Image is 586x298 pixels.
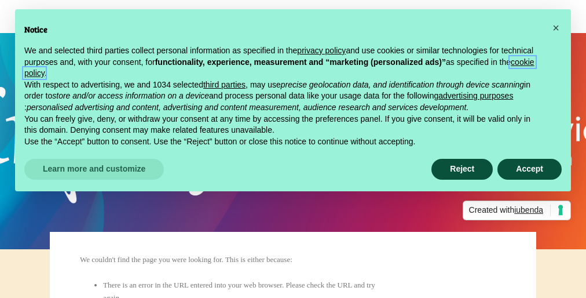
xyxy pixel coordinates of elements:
span: Created with [469,205,551,216]
a: cookie policy [24,57,534,78]
p: With respect to advertising, we and 1034 selected , may use in order to and process personal data... [24,79,543,114]
p: You can freely give, deny, or withdraw your consent at any time by accessing the preferences pane... [24,114,543,136]
span: × [552,21,559,34]
h2: Notice [24,23,543,36]
strong: functionality, experience, measurement and “marketing (personalized ads)” [155,57,446,67]
button: Learn more and customize [24,159,164,180]
a: privacy policy [297,46,346,55]
p: Use the “Accept” button to consent. Use the “Reject” button or close this notice to continue with... [24,136,543,148]
button: Close this notice [547,19,565,37]
p: We and selected third parties collect personal information as specified in the and use cookies or... [24,45,543,79]
em: precise geolocation data, and identification through device scanning [281,80,524,89]
button: advertising purposes [438,90,513,102]
em: personalised advertising and content, advertising and content measurement, audience research and ... [27,103,468,112]
a: Created withiubenda [463,201,571,220]
button: third parties [203,79,246,91]
em: store and/or access information on a device [52,91,209,100]
button: Reject [431,159,493,180]
p: We couldn't find the page you were looking for. This is either because: [80,253,380,266]
button: Accept [497,159,562,180]
span: iubenda [514,205,543,215]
